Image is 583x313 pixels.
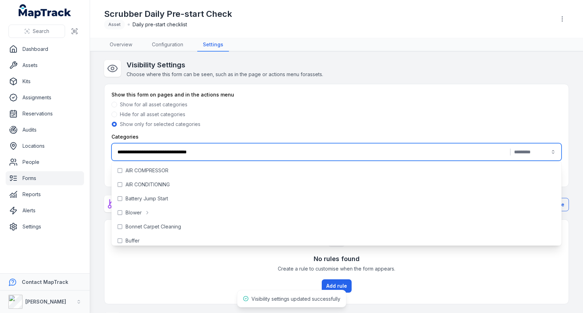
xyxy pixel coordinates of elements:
a: Dashboard [6,42,84,56]
a: MapTrack [19,4,71,18]
span: Visibility settings updated successfully [251,296,340,302]
label: Hide for all asset categories [120,111,185,118]
a: Reports [6,187,84,201]
a: Reservations [6,107,84,121]
span: Battery Jump Start [126,195,168,202]
button: Add rule [322,279,352,293]
span: Daily pre-start checklist [133,21,187,28]
span: Create a rule to customise when the form appears. [278,265,395,272]
a: People [6,155,84,169]
h2: Visibility Settings [127,60,323,70]
span: Blower [126,209,142,216]
span: Bonnet Carpet Cleaning [126,223,181,230]
a: Audits [6,123,84,137]
button: Search [8,25,65,38]
a: Kits [6,74,84,88]
a: Locations [6,139,84,153]
label: Categories [111,133,139,140]
h3: No rules found [314,254,360,264]
span: Buffer [126,237,140,244]
a: Assets [6,58,84,72]
a: Forms [6,171,84,185]
span: AIR CONDITIONING [126,181,170,188]
label: Show for all asset categories [120,101,187,108]
button: | [111,143,562,161]
a: Configuration [146,38,189,52]
span: Choose where this form can be seen, such as in the page or actions menu for assets . [127,71,323,77]
strong: [PERSON_NAME] [25,299,66,305]
a: Alerts [6,204,84,218]
span: AIR COMPRESSOR [126,167,168,174]
a: Settings [6,220,84,234]
a: Overview [104,38,138,52]
h1: Scrubber Daily Pre-start Check [104,8,232,20]
a: Settings [197,38,229,52]
label: Show only for selected categories [120,121,200,128]
strong: Contact MapTrack [22,279,68,285]
span: Search [33,28,49,35]
div: Asset [104,20,125,29]
a: Assignments [6,91,84,105]
label: Show this form on pages and in the actions menu [111,91,234,98]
